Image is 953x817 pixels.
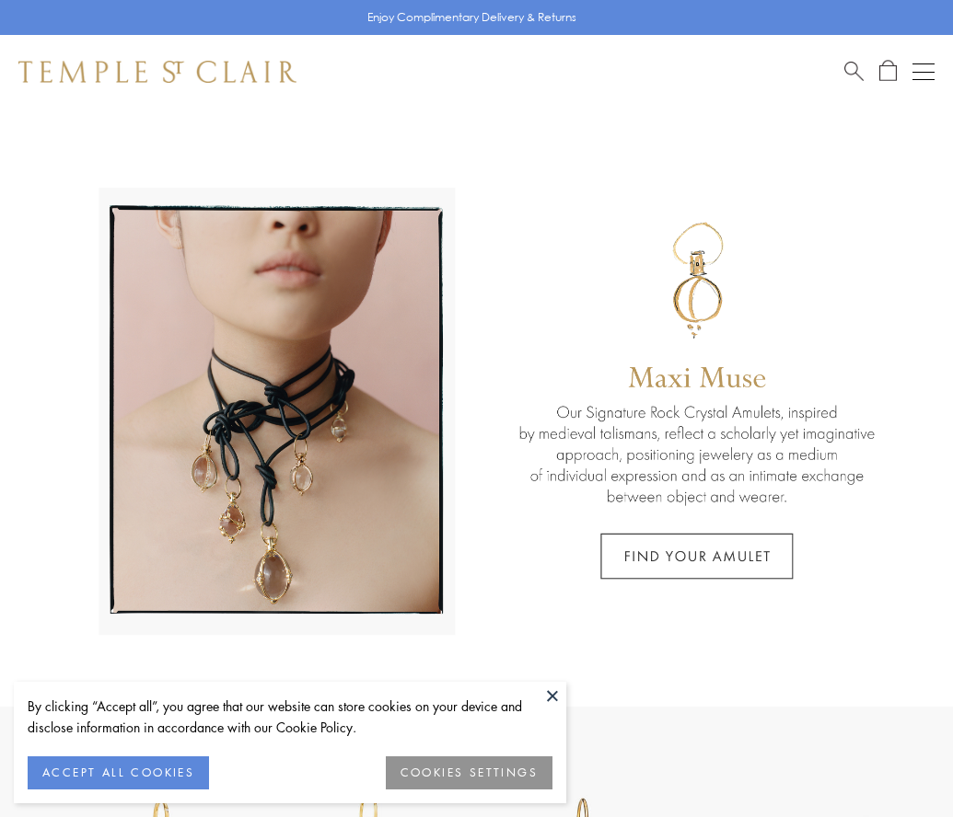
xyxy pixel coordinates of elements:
a: Search [844,60,864,83]
button: COOKIES SETTINGS [386,756,552,789]
p: Enjoy Complimentary Delivery & Returns [367,8,576,27]
a: Open Shopping Bag [879,60,897,83]
img: Temple St. Clair [18,61,296,83]
button: Open navigation [912,61,935,83]
div: By clicking “Accept all”, you agree that our website can store cookies on your device and disclos... [28,696,552,738]
button: ACCEPT ALL COOKIES [28,756,209,789]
